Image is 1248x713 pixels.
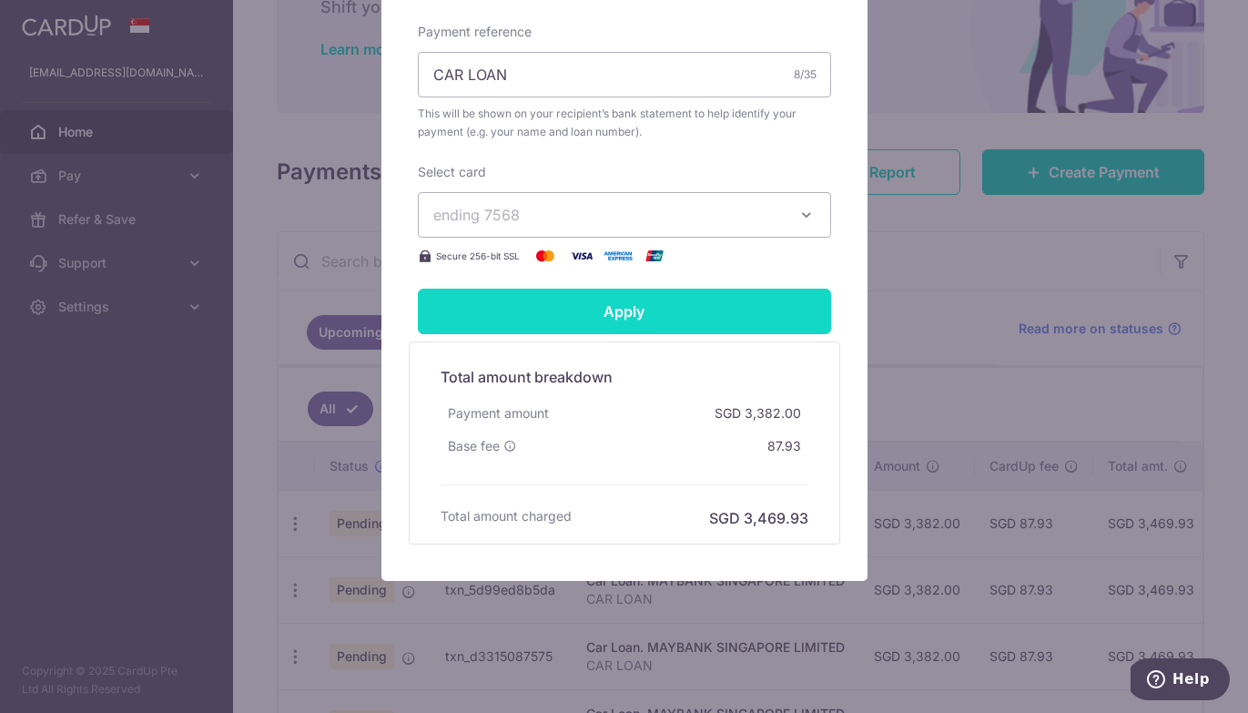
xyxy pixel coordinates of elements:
[433,206,520,224] span: ending 7568
[760,430,808,463] div: 87.93
[794,66,817,84] div: 8/35
[636,245,673,267] img: UnionPay
[441,366,808,388] h5: Total amount breakdown
[418,105,831,141] span: This will be shown on your recipient’s bank statement to help identify your payment (e.g. your na...
[563,245,600,267] img: Visa
[709,507,808,529] h6: SGD 3,469.93
[1131,658,1230,704] iframe: Opens a widget where you can find more information
[600,245,636,267] img: American Express
[418,163,486,181] label: Select card
[441,507,572,525] h6: Total amount charged
[527,245,563,267] img: Mastercard
[418,289,831,334] input: Apply
[707,397,808,430] div: SGD 3,382.00
[448,437,500,455] span: Base fee
[418,192,831,238] button: ending 7568
[441,397,556,430] div: Payment amount
[418,23,532,41] label: Payment reference
[436,249,520,263] span: Secure 256-bit SSL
